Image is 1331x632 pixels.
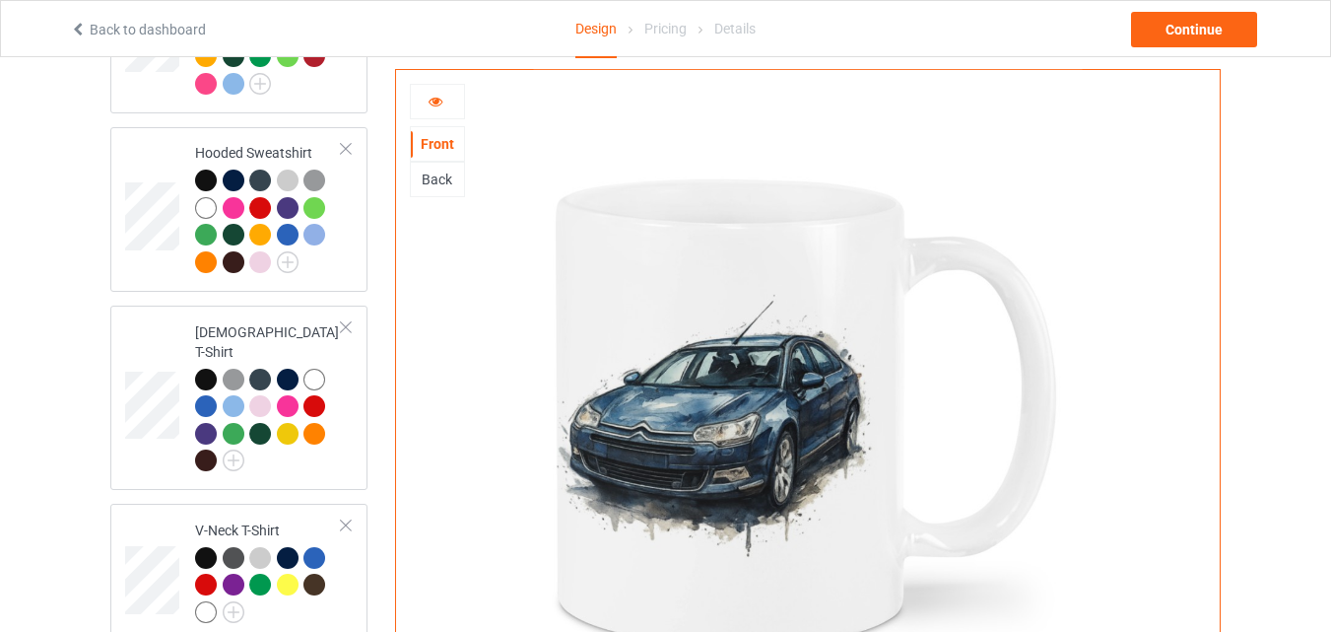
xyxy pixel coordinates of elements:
img: svg+xml;base64,PD94bWwgdmVyc2lvbj0iMS4wIiBlbmNvZGluZz0iVVRGLTgiPz4KPHN2ZyB3aWR0aD0iMjJweCIgaGVpZ2... [277,251,299,273]
div: Front [411,134,464,154]
a: Back to dashboard [70,22,206,37]
img: svg+xml;base64,PD94bWwgdmVyc2lvbj0iMS4wIiBlbmNvZGluZz0iVVRGLTgiPz4KPHN2ZyB3aWR0aD0iMjJweCIgaGVpZ2... [223,450,244,471]
div: Hooded Sweatshirt [195,143,342,271]
div: V-Neck T-Shirt [195,521,342,622]
div: [DEMOGRAPHIC_DATA] T-Shirt [110,306,367,490]
div: Pricing [644,1,687,56]
div: Continue [1131,12,1257,47]
div: [DEMOGRAPHIC_DATA] T-Shirt [195,322,342,470]
div: Back [411,170,464,189]
div: Design [575,1,617,58]
img: svg+xml;base64,PD94bWwgdmVyc2lvbj0iMS4wIiBlbmNvZGluZz0iVVRGLTgiPz4KPHN2ZyB3aWR0aD0iMjJweCIgaGVpZ2... [223,601,244,623]
div: Details [714,1,756,56]
img: svg+xml;base64,PD94bWwgdmVyc2lvbj0iMS4wIiBlbmNvZGluZz0iVVRGLTgiPz4KPHN2ZyB3aWR0aD0iMjJweCIgaGVpZ2... [249,73,271,95]
div: Hooded Sweatshirt [110,127,367,292]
